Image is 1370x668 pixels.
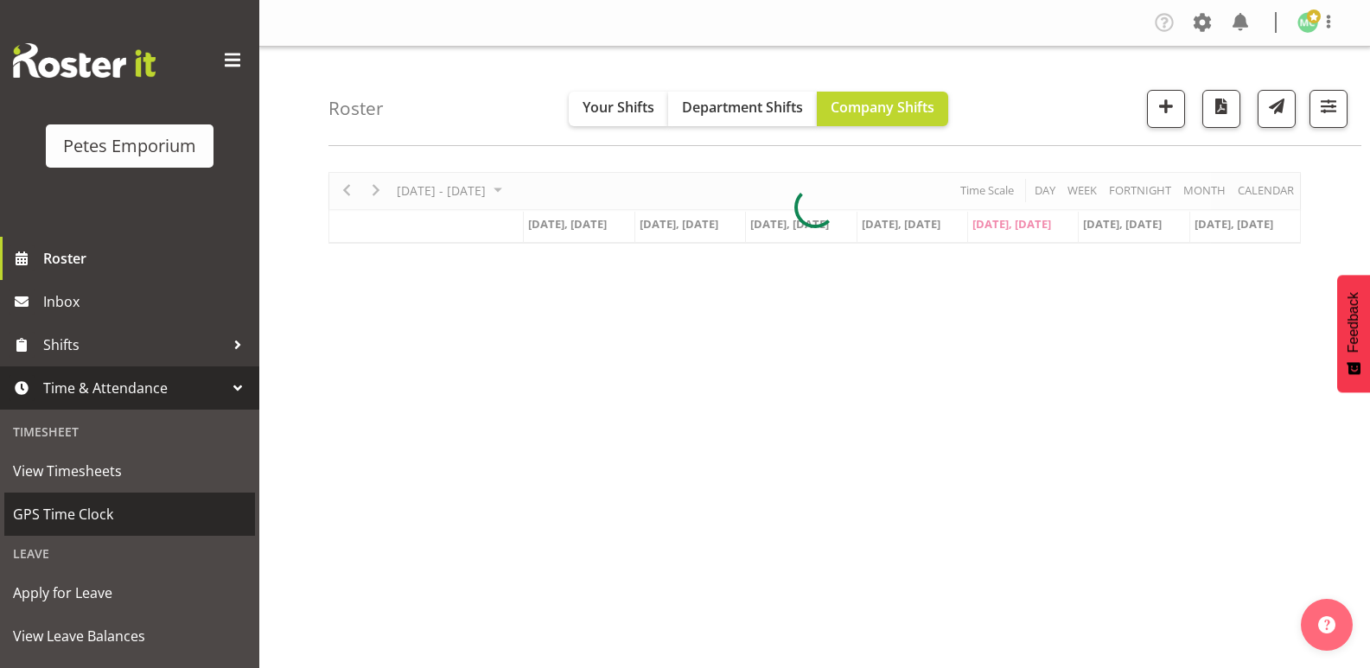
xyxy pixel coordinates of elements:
[817,92,948,126] button: Company Shifts
[682,98,803,117] span: Department Shifts
[1147,90,1185,128] button: Add a new shift
[328,99,384,118] h4: Roster
[1202,90,1240,128] button: Download a PDF of the roster according to the set date range.
[1318,616,1335,633] img: help-xxl-2.png
[1258,90,1296,128] button: Send a list of all shifts for the selected filtered period to all rostered employees.
[4,614,255,658] a: View Leave Balances
[43,289,251,315] span: Inbox
[1309,90,1348,128] button: Filter Shifts
[668,92,817,126] button: Department Shifts
[4,493,255,536] a: GPS Time Clock
[13,501,246,527] span: GPS Time Clock
[1346,292,1361,353] span: Feedback
[43,245,251,271] span: Roster
[1297,12,1318,33] img: melissa-cowen2635.jpg
[63,133,196,159] div: Petes Emporium
[13,43,156,78] img: Rosterit website logo
[4,449,255,493] a: View Timesheets
[43,375,225,401] span: Time & Attendance
[831,98,934,117] span: Company Shifts
[13,580,246,606] span: Apply for Leave
[43,332,225,358] span: Shifts
[4,536,255,571] div: Leave
[4,571,255,614] a: Apply for Leave
[569,92,668,126] button: Your Shifts
[4,414,255,449] div: Timesheet
[1337,275,1370,392] button: Feedback - Show survey
[13,458,246,484] span: View Timesheets
[583,98,654,117] span: Your Shifts
[13,623,246,649] span: View Leave Balances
